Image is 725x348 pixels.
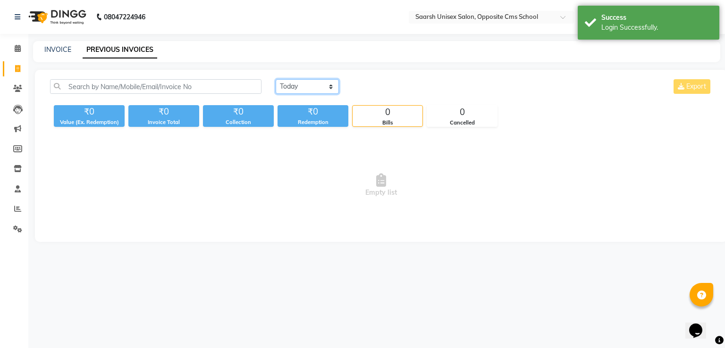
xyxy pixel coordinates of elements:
[601,23,712,33] div: Login Successfully.
[50,79,261,94] input: Search by Name/Mobile/Email/Invoice No
[50,138,712,232] span: Empty list
[203,105,274,118] div: ₹0
[83,41,157,58] a: PREVIOUS INVOICES
[44,45,71,54] a: INVOICE
[601,13,712,23] div: Success
[24,4,89,30] img: logo
[427,119,497,127] div: Cancelled
[128,118,199,126] div: Invoice Total
[278,118,348,126] div: Redemption
[427,106,497,119] div: 0
[203,118,274,126] div: Collection
[278,105,348,118] div: ₹0
[54,118,125,126] div: Value (Ex. Redemption)
[54,105,125,118] div: ₹0
[685,310,716,339] iframe: chat widget
[104,4,145,30] b: 08047224946
[128,105,199,118] div: ₹0
[353,119,422,127] div: Bills
[353,106,422,119] div: 0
